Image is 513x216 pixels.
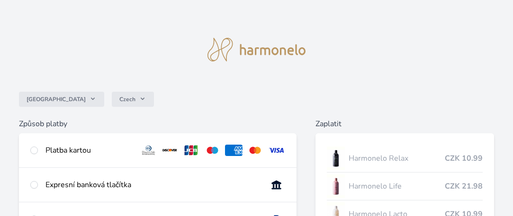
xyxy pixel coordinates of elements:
[19,118,297,130] h6: Způsob platby
[182,145,200,156] img: jcb.svg
[45,179,260,190] div: Expresní banková tlačítka
[119,95,135,103] span: Czech
[246,145,264,156] img: mc.svg
[327,174,345,198] img: CLEAN_LIFE_se_stinem_x-lo.jpg
[27,95,86,103] span: [GEOGRAPHIC_DATA]
[45,145,132,156] div: Platba kartou
[268,145,285,156] img: visa.svg
[268,179,285,190] img: onlineBanking_CZ.svg
[315,118,494,130] h6: Zaplatit
[445,153,483,164] span: CZK 10.99
[161,145,179,156] img: discover.svg
[112,92,154,107] button: Czech
[19,92,104,107] button: [GEOGRAPHIC_DATA]
[140,145,157,156] img: diners.svg
[349,153,445,164] span: Harmonelo Relax
[204,145,221,156] img: maestro.svg
[349,181,445,192] span: Harmonelo Life
[207,38,306,61] img: logo.svg
[225,145,243,156] img: amex.svg
[445,181,483,192] span: CZK 21.98
[327,147,345,170] img: CLEAN_RELAX_se_stinem_x-lo.jpg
